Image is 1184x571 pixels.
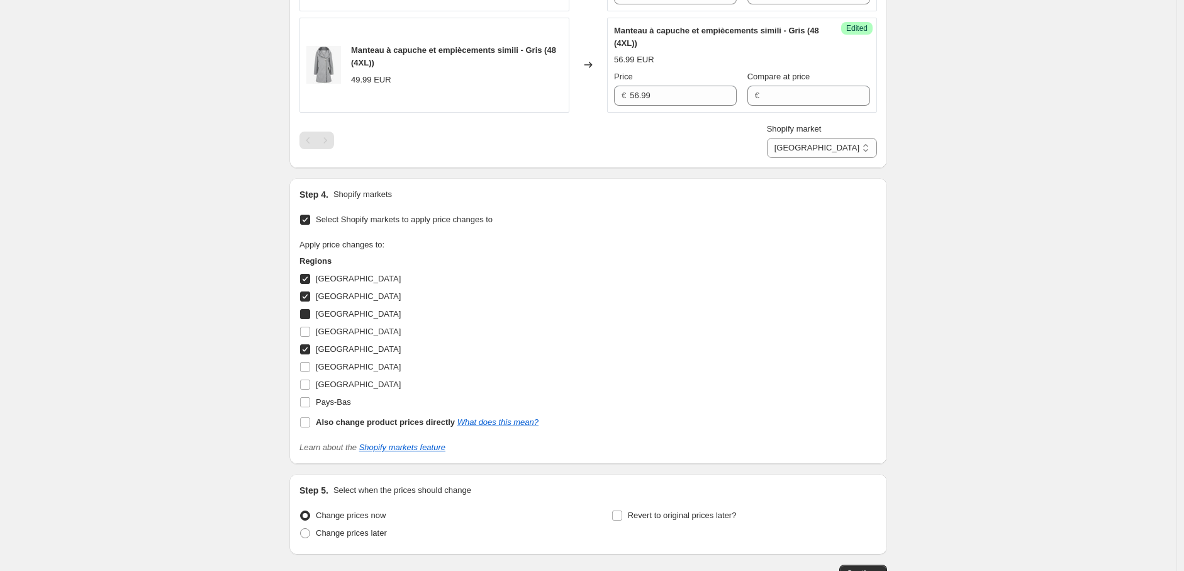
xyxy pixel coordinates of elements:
h3: Regions [299,255,539,268]
span: Pays-Bas [316,397,351,407]
div: 56.99 EUR [614,54,654,66]
span: [GEOGRAPHIC_DATA] [316,291,401,301]
span: Shopify market [767,124,822,133]
span: € [755,91,759,100]
span: Price [614,72,633,81]
p: Select when the prices should change [333,484,471,497]
span: [GEOGRAPHIC_DATA] [316,274,401,283]
p: Shopify markets [333,188,392,201]
span: [GEOGRAPHIC_DATA] [316,362,401,371]
span: Change prices later [316,528,387,538]
h2: Step 4. [299,188,328,201]
span: Manteau à capuche et empiècements simili - Gris (48 (4XL)) [351,45,556,67]
a: Shopify markets feature [359,443,445,452]
span: [GEOGRAPHIC_DATA] [316,380,401,389]
span: Manteau à capuche et empiècements simili - Gris (48 (4XL)) [614,26,819,48]
img: JOA-5285-1_80x.jpg [306,46,341,84]
i: Learn about the [299,443,445,452]
span: Change prices now [316,511,386,520]
span: Compare at price [747,72,810,81]
nav: Pagination [299,132,334,149]
a: What does this mean? [457,417,539,427]
h2: Step 5. [299,484,328,497]
b: Also change product prices directly [316,417,455,427]
span: Revert to original prices later? [628,511,737,520]
span: [GEOGRAPHIC_DATA] [316,309,401,319]
span: Edited [846,23,868,33]
span: Apply price changes to: [299,240,384,249]
span: Select Shopify markets to apply price changes to [316,215,493,224]
span: € [622,91,626,100]
span: [GEOGRAPHIC_DATA] [316,344,401,354]
div: 49.99 EUR [351,74,391,86]
span: [GEOGRAPHIC_DATA] [316,327,401,336]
